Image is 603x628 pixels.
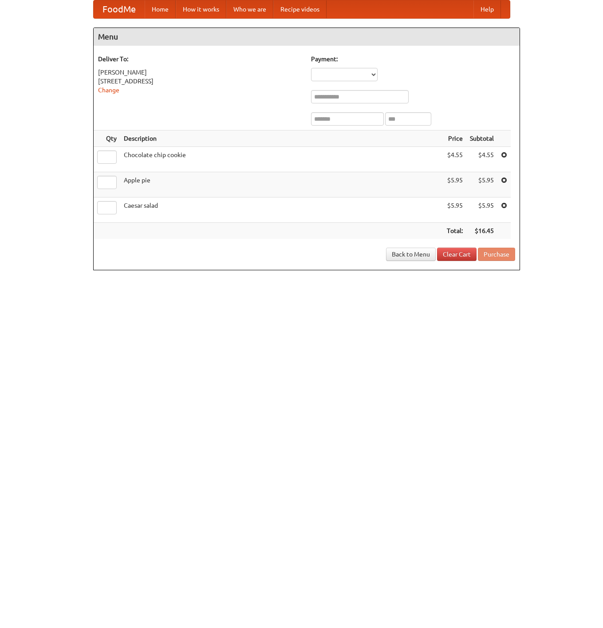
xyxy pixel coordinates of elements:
[94,130,120,147] th: Qty
[466,130,497,147] th: Subtotal
[443,197,466,223] td: $5.95
[226,0,273,18] a: Who we are
[98,87,119,94] a: Change
[145,0,176,18] a: Home
[94,0,145,18] a: FoodMe
[98,55,302,63] h5: Deliver To:
[443,130,466,147] th: Price
[311,55,515,63] h5: Payment:
[386,248,436,261] a: Back to Menu
[98,77,302,86] div: [STREET_ADDRESS]
[94,28,520,46] h4: Menu
[437,248,477,261] a: Clear Cart
[273,0,327,18] a: Recipe videos
[443,223,466,239] th: Total:
[443,147,466,172] td: $4.55
[443,172,466,197] td: $5.95
[176,0,226,18] a: How it works
[466,147,497,172] td: $4.55
[466,197,497,223] td: $5.95
[466,223,497,239] th: $16.45
[466,172,497,197] td: $5.95
[120,147,443,172] td: Chocolate chip cookie
[478,248,515,261] button: Purchase
[120,172,443,197] td: Apple pie
[120,197,443,223] td: Caesar salad
[473,0,501,18] a: Help
[120,130,443,147] th: Description
[98,68,302,77] div: [PERSON_NAME]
